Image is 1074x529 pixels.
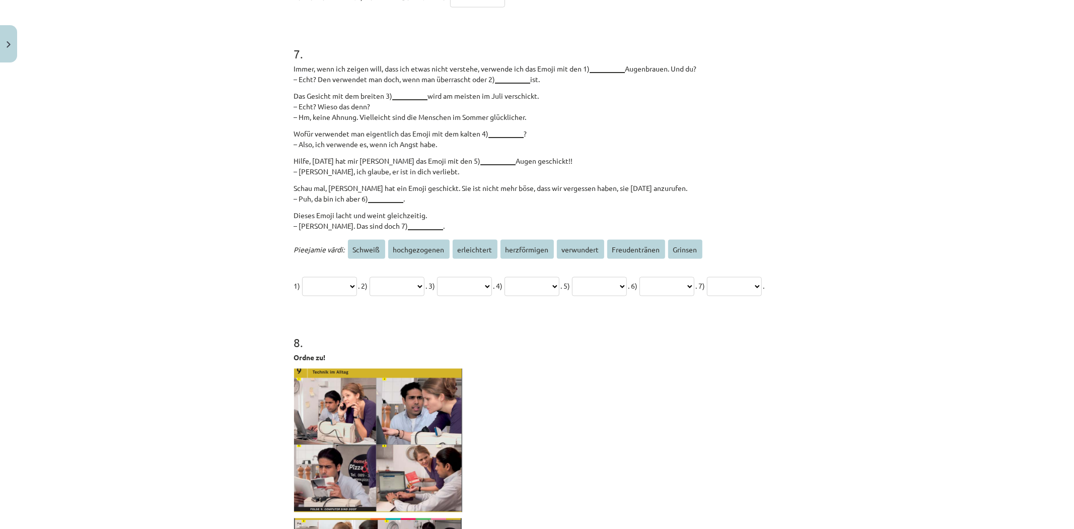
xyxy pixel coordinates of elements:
p: Immer, wenn ich zeigen will, dass ich etwas nicht verstehe, verwende ich das Emoji mit den 1) Aug... [294,63,780,85]
span: Freudentränen [607,240,665,259]
h1: 7 . [294,29,780,60]
span: . 4) [493,281,503,290]
b: __________ [590,64,625,73]
span: 1) [294,281,301,290]
b: __________ [481,156,516,165]
b: __________ [489,129,524,138]
span: hochgezogenen [388,240,450,259]
p: Dieses Emoji lacht und weint gleichzeitig. – [PERSON_NAME]. Das sind doch 7) . [294,210,780,231]
b: __________ [393,91,428,100]
h1: 8 . [294,318,780,349]
b: __________ [408,221,444,230]
span: erleichtert [453,240,497,259]
strong: Ordne zu! [294,353,326,362]
b: __________ [495,75,531,84]
b: __________ [369,194,404,203]
span: herzförmigen [500,240,554,259]
p: Hilfe, [DATE] hat mir [PERSON_NAME] das Emoji mit den 5) Augen geschickt!! – [PERSON_NAME], ich g... [294,156,780,177]
img: icon-close-lesson-0947bae3869378f0d4975bcd49f059093ad1ed9edebbc8119c70593378902aed.svg [7,41,11,48]
span: . 6) [628,281,638,290]
span: verwundert [557,240,604,259]
span: . 7) [696,281,705,290]
span: Grinsen [668,240,702,259]
p: Schau mal, [PERSON_NAME] hat ein Emoji geschickt. Sie ist nicht mehr böse, dass wir vergessen hab... [294,183,780,204]
span: . 5) [561,281,570,290]
span: . 3) [426,281,436,290]
span: Schweiß [348,240,385,259]
span: . [763,281,765,290]
p: Wofür verwendet man eigentlich das Emoji mit dem kalten 4) ? – Also, ich verwende es, wenn ich An... [294,128,780,150]
span: . 2) [359,281,368,290]
span: Pieejamie vārdi: [294,245,345,254]
p: Das Gesicht mit dem breiten 3) wird am meisten im Juli verschickt. – Echt? Wieso das denn? – Hm, ... [294,91,780,122]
